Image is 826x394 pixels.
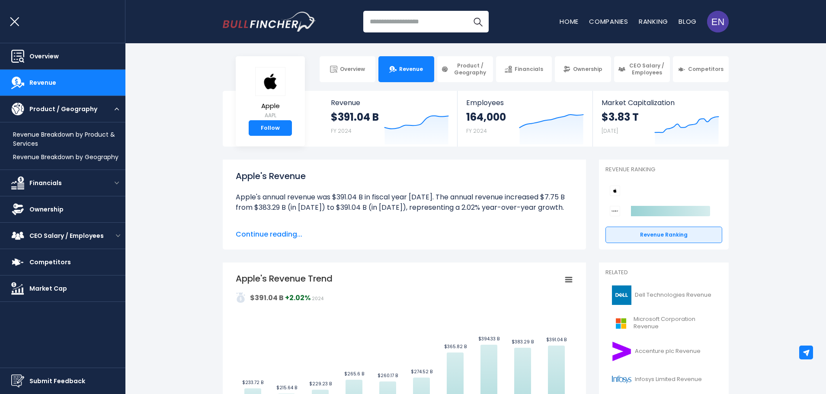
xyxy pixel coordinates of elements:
[466,127,487,135] small: FY 2024
[673,56,729,82] a: Competitors
[560,17,579,26] a: Home
[605,340,722,363] a: Accenture plc Revenue
[605,269,722,276] p: Related
[496,56,552,82] a: Financials
[13,130,125,148] a: Revenue Breakdown by Product & Services
[437,56,493,82] a: Product / Geography
[605,311,722,335] a: Microsoft Corporation Revenue
[236,170,573,183] h1: Apple's Revenue
[331,110,379,124] strong: $391.04 B
[29,205,64,214] span: Ownership
[628,62,666,76] span: CEO Salary / Employees
[29,78,56,87] span: Revenue
[250,293,284,303] strong: $391.04 B
[236,272,333,285] tspan: Apple's Revenue Trend
[688,66,724,73] span: Competitors
[466,99,583,107] span: Employees
[610,206,620,216] img: Sony Group Corporation competitors logo
[11,203,24,216] img: Ownership
[322,91,458,147] a: Revenue $391.04 B FY 2024
[614,56,670,82] a: CEO Salary / Employees
[236,192,573,213] li: Apple's annual revenue was $391.04 B in fiscal year [DATE]. The annual revenue increased $7.75 B ...
[451,62,489,76] span: Product / Geography
[312,295,323,302] span: 2024
[639,17,668,26] a: Ranking
[611,342,632,361] img: ACN logo
[331,99,449,107] span: Revenue
[29,284,67,293] span: Market Cap
[255,112,285,119] small: AAPL
[679,17,697,26] a: Blog
[340,66,365,73] span: Overview
[276,384,297,391] text: $215.64 B
[515,66,543,73] span: Financials
[512,339,534,345] text: $383.29 B
[236,223,573,254] li: Apple's quarterly revenue was $94.04 B in the quarter ending [DATE]. The quarterly revenue increa...
[108,96,125,122] button: open menu
[593,91,728,147] a: Market Capitalization $3.83 T [DATE]
[29,105,97,114] span: Product / Geography
[611,285,632,305] img: DELL logo
[611,370,632,389] img: INFY logo
[242,379,263,386] text: $233.72 B
[223,12,316,32] img: Bullfincher logo
[223,12,316,32] a: Go to homepage
[344,371,364,377] text: $265.6 B
[29,377,85,386] span: Submit Feedback
[29,231,104,240] span: CEO Salary / Employees
[236,229,573,240] span: Continue reading...
[589,17,628,26] a: Companies
[602,127,618,135] small: [DATE]
[411,368,432,375] text: $274.52 B
[611,314,631,333] img: MSFT logo
[399,66,423,73] span: Revenue
[610,186,620,196] img: Apple competitors logo
[605,368,722,391] a: Infosys Limited Revenue
[546,336,567,343] text: $391.04 B
[605,283,722,307] a: Dell Technologies Revenue
[309,381,332,387] text: $229.23 B
[458,91,592,147] a: Employees 164,000 FY 2024
[29,179,62,188] span: Financials
[444,343,467,350] text: $365.82 B
[573,66,602,73] span: Ownership
[255,67,286,121] a: Apple AAPL
[378,56,434,82] a: Revenue
[320,56,375,82] a: Overview
[331,127,352,135] small: FY 2024
[605,166,722,173] p: Revenue Ranking
[29,52,59,61] span: Overview
[29,258,71,267] span: Competitors
[467,11,489,32] button: Search
[285,293,311,303] strong: +2.02%
[555,56,611,82] a: Ownership
[255,103,285,110] span: Apple
[236,292,246,303] img: addasd
[249,120,292,136] a: Follow
[605,227,722,243] a: Revenue Ranking
[466,110,506,124] strong: 164,000
[602,110,639,124] strong: $3.83 T
[111,223,125,249] button: open menu
[378,372,398,379] text: $260.17 B
[108,170,125,196] button: open menu
[478,336,499,342] text: $394.33 B
[13,153,118,162] a: Revenue Breakdown by Geography
[602,99,719,107] span: Market Capitalization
